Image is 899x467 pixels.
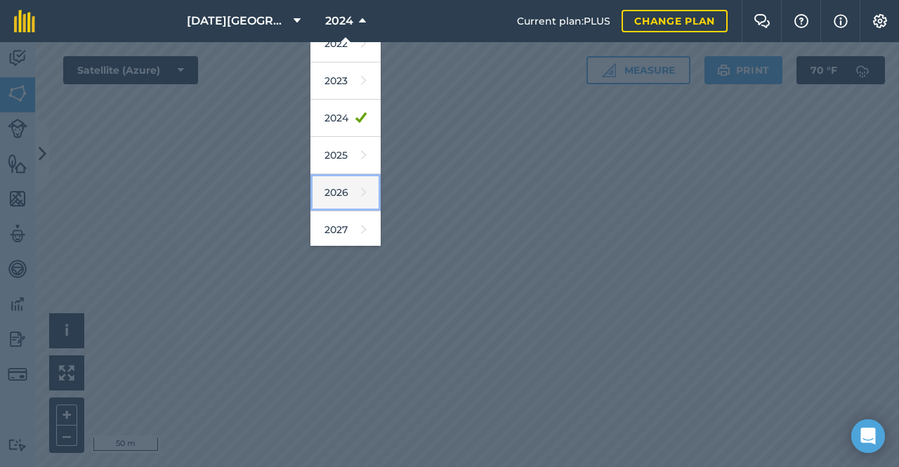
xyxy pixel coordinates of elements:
[325,13,353,29] span: 2024
[793,14,810,28] img: A question mark icon
[310,25,381,63] a: 2022
[310,137,381,174] a: 2025
[310,211,381,249] a: 2027
[872,14,888,28] img: A cog icon
[310,63,381,100] a: 2023
[14,10,35,32] img: fieldmargin Logo
[834,13,848,29] img: svg+xml;base64,PHN2ZyB4bWxucz0iaHR0cDovL3d3dy53My5vcmcvMjAwMC9zdmciIHdpZHRoPSIxNyIgaGVpZ2h0PSIxNy...
[517,13,610,29] span: Current plan : PLUS
[754,14,770,28] img: Two speech bubbles overlapping with the left bubble in the forefront
[310,174,381,211] a: 2026
[310,100,381,137] a: 2024
[851,419,885,453] div: Open Intercom Messenger
[187,13,288,29] span: [DATE][GEOGRAPHIC_DATA]
[622,10,728,32] a: Change plan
